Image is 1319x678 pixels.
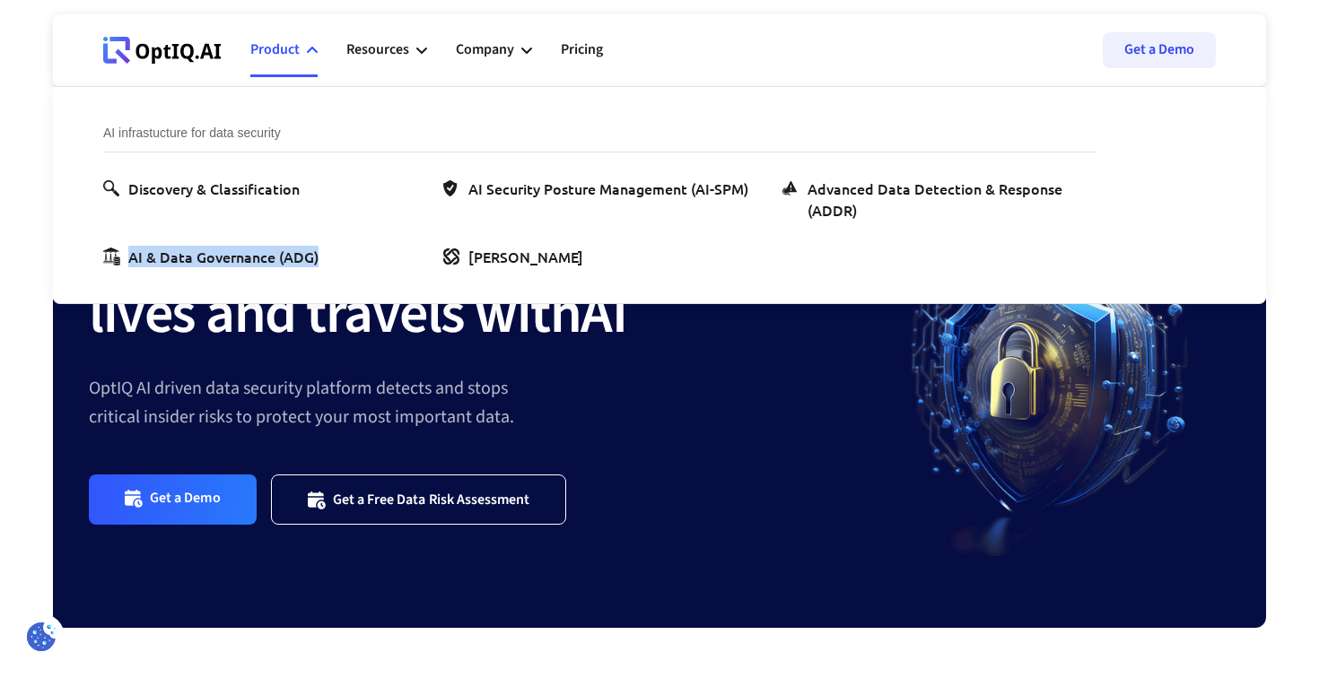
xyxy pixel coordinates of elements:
div: AI & Data Governance (ADG) [128,246,319,267]
a: Pricing [561,23,603,77]
a: Discovery & Classification [103,178,307,199]
a: Get a Free Data Risk Assessment [271,474,567,524]
div: Product [250,38,300,62]
div: OptIQ AI driven data security platform detects and stops critical insider risks to protect your m... [89,374,871,431]
strong: AI [581,273,626,355]
div: Get a Demo [150,489,221,509]
a: Webflow Homepage [103,23,222,77]
div: Company [456,23,532,77]
a: [PERSON_NAME] [443,246,590,267]
div: AI infrastucture for data security [103,123,1097,152]
div: Discovery & Classification [128,178,300,199]
a: AI & Data Governance (ADG) [103,246,326,267]
div: Get a Free Data Risk Assessment [333,491,530,508]
div: AI Security Posture Management (AI-SPM) [468,178,748,199]
a: AI Security Posture Management (AI-SPM) [443,178,756,199]
a: Get a Demo [1103,32,1216,68]
div: Company [456,38,514,62]
div: Resources [346,23,427,77]
div: [PERSON_NAME] [468,246,583,267]
a: Get a Demo [89,474,257,524]
nav: Product [53,86,1266,304]
a: Advanced Data Detection & Response (ADDR) [782,178,1097,221]
div: Webflow Homepage [103,63,104,64]
div: Advanced Data Detection & Response (ADDR) [808,178,1090,221]
div: Resources [346,38,409,62]
div: Product [250,23,318,77]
